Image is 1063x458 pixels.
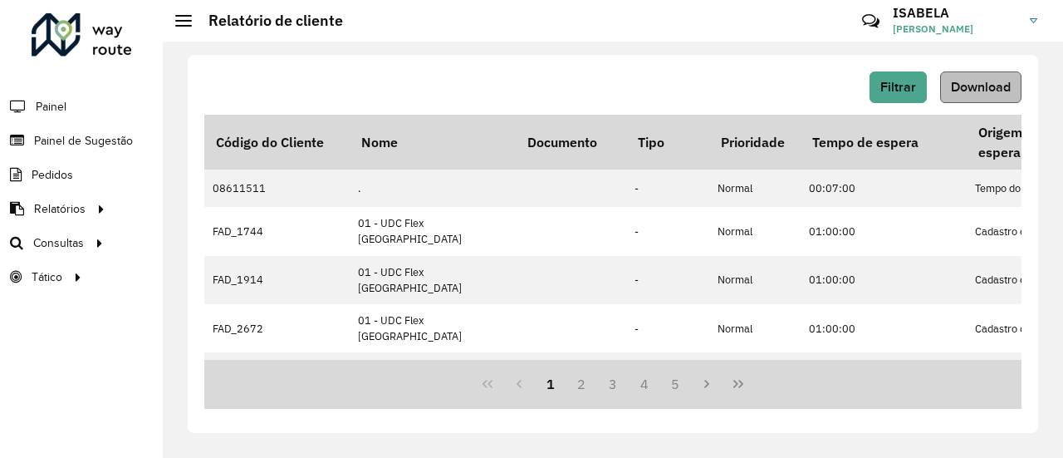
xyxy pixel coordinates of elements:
[204,115,350,170] th: Código do Cliente
[626,304,709,352] td: -
[709,115,801,170] th: Prioridade
[204,304,350,352] td: FAD_2672
[801,304,967,352] td: 01:00:00
[626,352,709,401] td: 51 - Perfil pequeno VUC
[801,352,967,401] td: 00:07:00
[350,304,516,352] td: 01 - UDC Flex [GEOGRAPHIC_DATA]
[660,368,692,400] button: 5
[709,207,801,255] td: Normal
[516,115,626,170] th: Documento
[801,207,967,255] td: 01:00:00
[350,207,516,255] td: 01 - UDC Flex [GEOGRAPHIC_DATA]
[801,115,967,170] th: Tempo de espera
[870,71,927,103] button: Filtrar
[34,132,133,150] span: Painel de Sugestão
[350,256,516,304] td: 01 - UDC Flex [GEOGRAPHIC_DATA]
[626,207,709,255] td: -
[33,234,84,252] span: Consultas
[880,80,916,94] span: Filtrar
[626,115,709,170] th: Tipo
[691,368,723,400] button: Next Page
[626,256,709,304] td: -
[350,115,516,170] th: Nome
[566,368,597,400] button: 2
[709,352,801,401] td: Normal
[629,368,660,400] button: 4
[893,5,1017,21] h3: ISABELA
[597,368,629,400] button: 3
[32,268,62,286] span: Tático
[192,12,343,30] h2: Relatório de cliente
[709,304,801,352] td: Normal
[940,71,1021,103] button: Download
[204,352,350,401] td: 08607357
[36,98,66,116] span: Painel
[709,170,801,207] td: Normal
[350,170,516,207] td: .
[34,200,86,218] span: Relatórios
[801,170,967,207] td: 00:07:00
[626,170,709,207] td: -
[535,368,566,400] button: 1
[204,256,350,304] td: FAD_1914
[853,3,889,39] a: Contato Rápido
[350,352,516,401] td: 01111982
[951,80,1011,94] span: Download
[723,368,754,400] button: Last Page
[893,22,1017,37] span: [PERSON_NAME]
[204,207,350,255] td: FAD_1744
[801,256,967,304] td: 01:00:00
[32,166,73,184] span: Pedidos
[709,256,801,304] td: Normal
[204,170,350,207] td: 08611511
